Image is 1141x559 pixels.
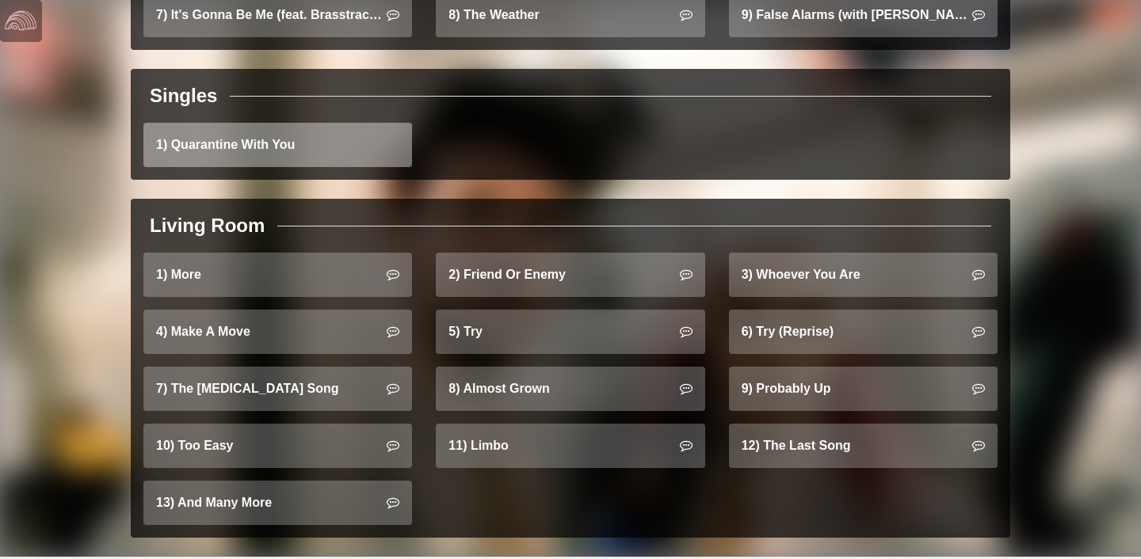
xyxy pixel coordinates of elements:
[729,253,998,297] a: 3) Whoever You Are
[150,82,217,110] div: Singles
[143,123,412,167] a: 1) Quarantine With You
[150,211,265,240] div: Living Room
[729,367,998,411] a: 9) Probably Up
[5,5,36,36] img: logo-white-4c48a5e4bebecaebe01ca5a9d34031cfd3d4ef9ae749242e8c4bf12ef99f53e8.png
[143,310,412,354] a: 4) Make A Move
[436,367,704,411] a: 8) Almost Grown
[436,310,704,354] a: 5) Try
[436,424,704,468] a: 11) Limbo
[143,367,412,411] a: 7) The [MEDICAL_DATA] Song
[143,253,412,297] a: 1) More
[143,424,412,468] a: 10) Too Easy
[729,310,998,354] a: 6) Try (Reprise)
[436,253,704,297] a: 2) Friend Or Enemy
[143,481,412,525] a: 13) And Many More
[729,424,998,468] a: 12) The Last Song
